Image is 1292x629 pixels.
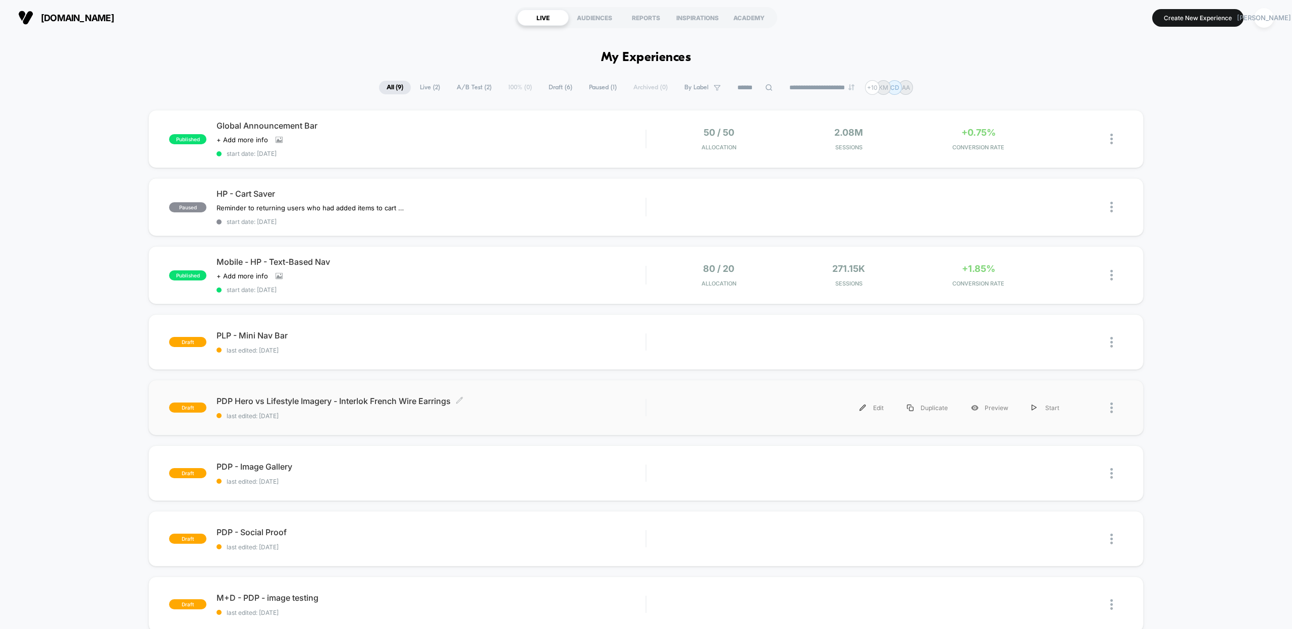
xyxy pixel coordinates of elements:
div: Duplicate [895,396,959,419]
p: KM [879,84,888,91]
img: menu [907,405,913,411]
span: Sessions [786,280,911,287]
div: Preview [959,396,1020,419]
span: draft [169,599,206,609]
div: [PERSON_NAME] [1254,8,1274,28]
span: last edited: [DATE] [217,478,645,485]
span: last edited: [DATE] [217,543,645,551]
div: Start [1020,396,1071,419]
span: Reminder to returning users who had added items to cart that we saved their cart and they can cli... [217,204,404,212]
span: Paused ( 1 ) [581,81,624,94]
span: Mobile - HP - Text-Based Nav [217,257,645,267]
img: close [1110,270,1113,280]
img: close [1110,337,1113,348]
span: 50 / 50 [704,127,734,138]
span: draft [169,403,206,413]
span: 80 / 20 [703,263,734,274]
div: INSPIRATIONS [672,10,723,26]
p: CD [890,84,899,91]
span: last edited: [DATE] [217,609,645,616]
img: close [1110,534,1113,544]
span: 271.15k [832,263,865,274]
span: last edited: [DATE] [217,347,645,354]
div: ACADEMY [723,10,775,26]
p: AA [902,84,910,91]
span: HP - Cart Saver [217,189,645,199]
span: All ( 9 ) [379,81,411,94]
div: LIVE [517,10,569,26]
span: Sessions [786,144,911,151]
img: menu [859,405,866,411]
button: [PERSON_NAME] [1251,8,1277,28]
span: Global Announcement Bar [217,121,645,131]
span: draft [169,468,206,478]
span: draft [169,534,206,544]
button: [DOMAIN_NAME] [15,10,117,26]
span: published [169,134,206,144]
span: Allocation [702,144,736,151]
img: menu [1032,405,1037,411]
img: close [1110,599,1113,610]
span: start date: [DATE] [217,150,645,157]
span: start date: [DATE] [217,218,645,225]
span: CONVERSION RATE [916,280,1041,287]
span: Live ( 2 ) [412,81,448,94]
img: Visually logo [18,10,33,25]
span: 2.08M [834,127,863,138]
span: last edited: [DATE] [217,412,645,420]
span: + Add more info [217,272,268,280]
span: By Label [684,84,709,91]
span: paused [169,202,206,212]
button: Create New Experience [1152,9,1244,27]
span: PDP - Social Proof [217,527,645,537]
span: published [169,270,206,280]
img: close [1110,468,1113,479]
span: A/B Test ( 2 ) [449,81,499,94]
img: close [1110,134,1113,144]
span: Allocation [702,280,736,287]
div: + 10 [865,80,880,95]
span: CONVERSION RATE [916,144,1041,151]
span: start date: [DATE] [217,286,645,294]
div: AUDIENCES [569,10,620,26]
div: REPORTS [620,10,672,26]
span: PDP Hero vs Lifestyle Imagery - Interlok French Wire Earrings [217,396,645,406]
span: PDP - Image Gallery [217,462,645,472]
img: close [1110,202,1113,212]
span: [DOMAIN_NAME] [41,13,114,23]
img: close [1110,403,1113,413]
img: end [848,84,854,90]
span: PLP - Mini Nav Bar [217,330,645,340]
div: Edit [848,396,895,419]
span: draft [169,337,206,347]
span: Draft ( 6 ) [541,81,580,94]
span: +1.85% [962,263,995,274]
span: +0.75% [961,127,996,138]
span: M+D - PDP - image testing [217,593,645,603]
span: + Add more info [217,136,268,144]
h1: My Experiences [601,50,691,65]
